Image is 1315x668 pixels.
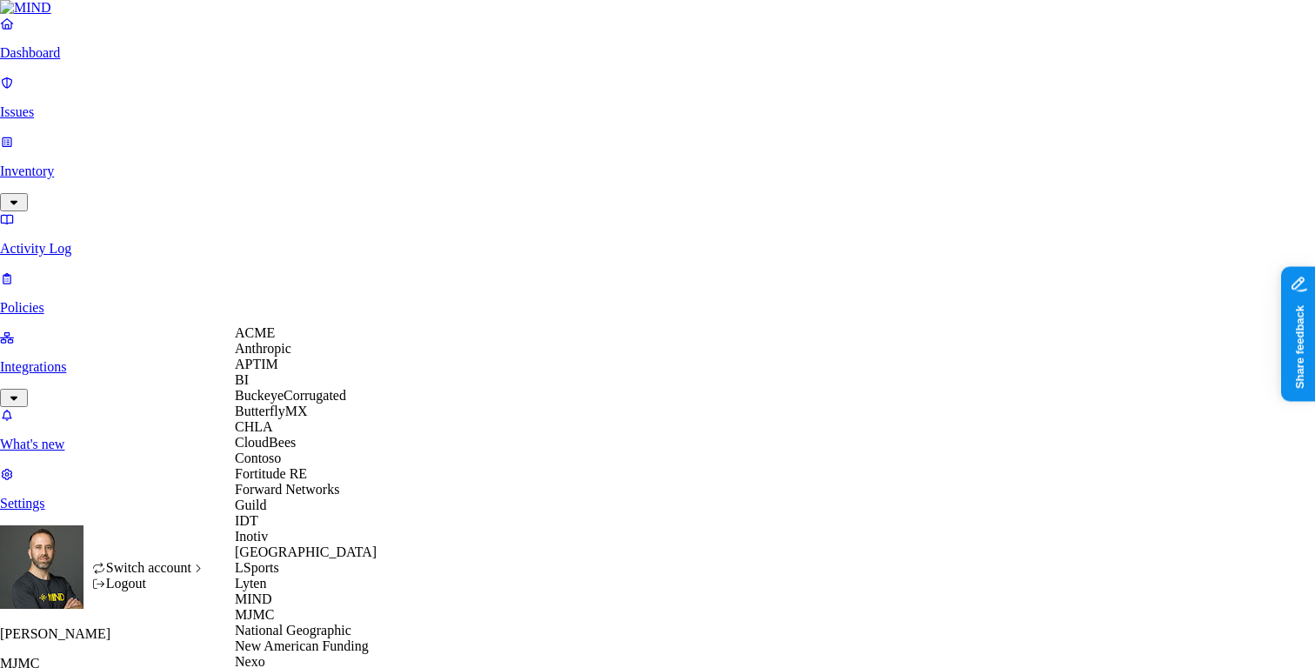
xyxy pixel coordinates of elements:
span: Anthropic [235,341,291,356]
span: APTIM [235,357,278,371]
span: CHLA [235,419,273,434]
span: New American Funding [235,638,369,653]
span: BI [235,372,249,387]
span: Contoso [235,451,281,465]
span: National Geographic [235,623,351,638]
span: [GEOGRAPHIC_DATA] [235,544,377,559]
span: Forward Networks [235,482,339,497]
span: Lyten [235,576,266,591]
span: ButterflyMX [235,404,308,418]
span: CloudBees [235,435,296,450]
span: MIND [235,591,272,606]
span: Fortitude RE [235,466,307,481]
span: BuckeyeCorrugated [235,388,346,403]
span: MJMC [235,607,274,622]
span: IDT [235,513,258,528]
span: ACME [235,325,275,340]
div: Logout [92,576,206,591]
span: LSports [235,560,279,575]
span: Switch account [106,560,191,575]
span: Inotiv [235,529,268,544]
span: Guild [235,498,266,512]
